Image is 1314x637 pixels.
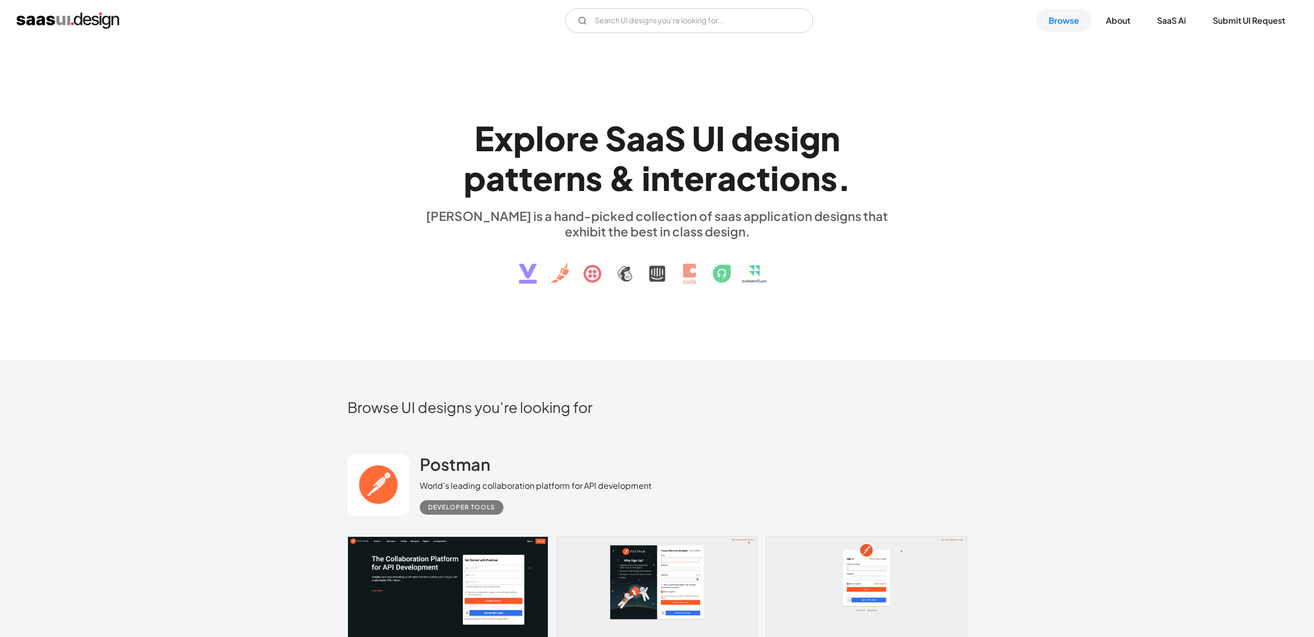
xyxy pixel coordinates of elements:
div: n [801,158,820,198]
div: e [753,118,773,158]
div: e [684,158,704,198]
div: i [790,118,799,158]
div: t [519,158,533,198]
div: n [820,118,840,158]
div: i [642,158,651,198]
h2: Browse UI designs you’re looking for [347,398,967,416]
div: n [651,158,670,198]
div: World's leading collaboration platform for API development [420,480,652,492]
input: Search UI designs you're looking for... [565,8,813,33]
div: E [474,118,494,158]
div: a [717,158,736,198]
a: Submit UI Request [1200,9,1297,32]
div: e [579,118,599,158]
div: a [486,158,505,198]
div: s [773,118,790,158]
div: s [820,158,837,198]
div: r [566,118,579,158]
a: About [1094,9,1143,32]
div: t [505,158,519,198]
a: home [17,12,119,29]
div: x [494,118,513,158]
div: S [664,118,686,158]
a: Postman [420,454,490,480]
div: o [544,118,566,158]
div: p [464,158,486,198]
a: SaaS Ai [1145,9,1198,32]
div: e [533,158,553,198]
div: S [605,118,626,158]
h2: Postman [420,454,490,474]
div: c [736,158,756,198]
div: Developer tools [428,501,495,514]
img: text, icon, saas logo [501,239,814,293]
form: Email Form [565,8,813,33]
div: o [779,158,801,198]
div: d [731,118,753,158]
div: r [553,158,566,198]
div: t [756,158,770,198]
div: s [585,158,603,198]
div: t [670,158,684,198]
h1: Explore SaaS UI design patterns & interactions. [420,118,895,198]
div: & [609,158,636,198]
div: i [770,158,779,198]
div: I [716,118,725,158]
div: r [704,158,717,198]
div: p [513,118,535,158]
a: Browse [1036,9,1091,32]
div: U [692,118,716,158]
div: g [799,118,820,158]
div: [PERSON_NAME] is a hand-picked collection of saas application designs that exhibit the best in cl... [420,208,895,239]
div: l [535,118,544,158]
div: a [626,118,645,158]
div: . [837,158,851,198]
div: a [645,118,664,158]
div: n [566,158,585,198]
